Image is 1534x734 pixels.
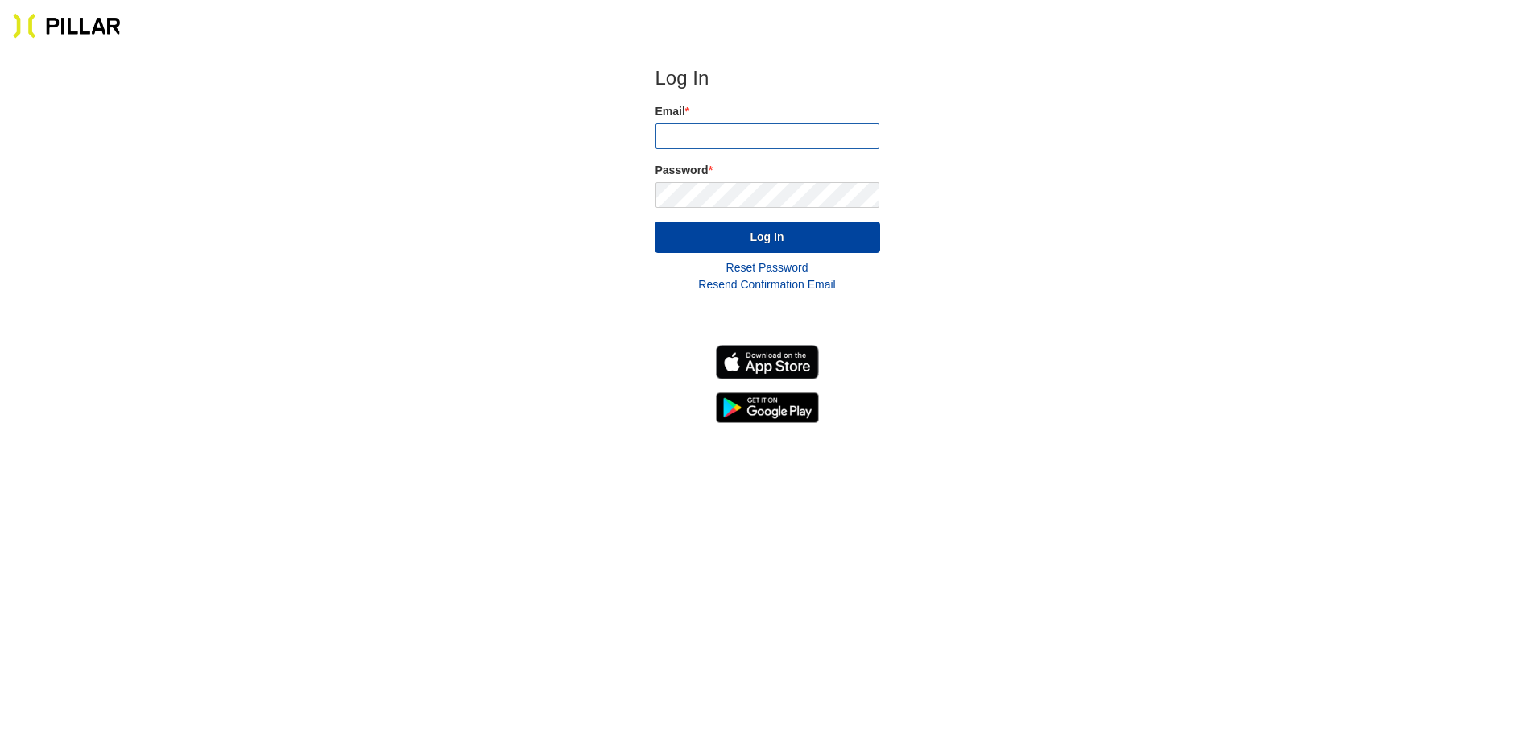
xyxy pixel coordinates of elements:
[716,345,819,379] img: Download on the App Store
[13,13,121,39] img: Pillar Technologies
[655,66,879,90] h2: Log In
[655,222,880,253] button: Log In
[655,162,879,179] label: Password
[655,103,879,120] label: Email
[726,261,808,274] a: Reset Password
[716,392,819,423] img: Get it on Google Play
[698,278,835,291] a: Resend Confirmation Email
